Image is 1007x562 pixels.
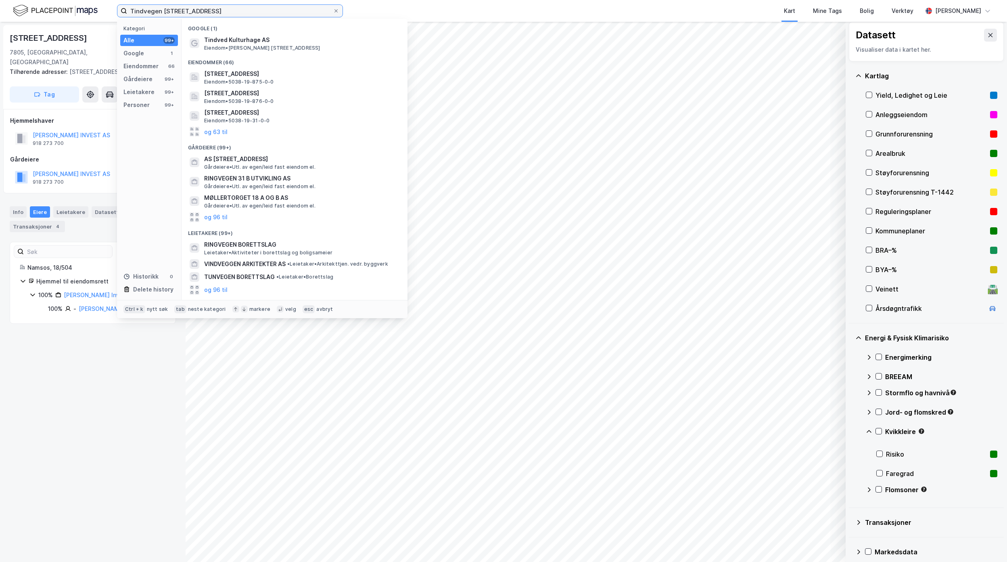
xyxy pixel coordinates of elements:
div: markere [249,306,270,312]
div: 99+ [163,37,175,44]
button: og 63 til [204,127,228,136]
div: Eiendommer (66) [182,53,407,67]
div: Støyforurensning [875,168,987,178]
div: Datasett [92,206,122,218]
div: Støyforurensning T-1442 [875,187,987,197]
div: velg [285,306,296,312]
div: Historikk [123,272,159,281]
div: Yield, Ledighet og Leie [875,90,987,100]
span: Eiendom • [PERSON_NAME] [STREET_ADDRESS] [204,45,320,51]
div: Delete history [133,285,173,294]
input: Søk [24,245,112,258]
div: Tooltip anchor [918,428,925,435]
span: Leietaker • Borettslag [276,274,333,280]
input: Søk på adresse, matrikkel, gårdeiere, leietakere eller personer [127,5,333,17]
div: Eiendommer [123,61,159,71]
div: [PERSON_NAME] [935,6,981,16]
div: 🛣️ [987,284,998,294]
div: BYA–% [875,265,987,275]
div: nytt søk [147,306,168,312]
div: Hjemmelshaver [10,116,175,126]
span: [STREET_ADDRESS] [204,69,398,79]
div: Kart [784,6,795,16]
span: MØLLERTORGET 18 A OG B AS [204,193,398,203]
div: 66 [168,63,175,69]
span: Gårdeiere • Utl. av egen/leid fast eiendom el. [204,183,315,190]
button: Tag [10,86,79,103]
iframe: Chat Widget [967,523,1007,562]
span: Tindved Kulturhage AS [204,35,398,45]
div: Personer [123,100,150,110]
div: 918 273 700 [33,140,64,147]
button: og 96 til [204,212,228,222]
div: Bolig [860,6,874,16]
span: Eiendom • 5038-19-875-0-0 [204,79,274,85]
a: [PERSON_NAME] Invest AS [64,291,138,298]
div: Transaksjoner [10,221,65,232]
div: 918 273 700 [33,179,64,185]
div: Markedsdata [875,547,997,557]
span: AS [STREET_ADDRESS] [204,154,398,164]
div: Kommuneplaner [875,226,987,236]
span: RINGVEGEN 31 B UTVIKLING AS [204,174,398,183]
span: [STREET_ADDRESS] [204,88,398,98]
div: Info [10,206,27,218]
div: Årsdøgntrafikk [875,304,984,313]
div: Google (1) [182,19,407,34]
div: 100% [38,290,53,300]
div: Arealbruk [875,149,987,158]
div: Energi & Fysisk Klimarisiko [865,333,997,343]
div: Risiko [886,449,987,459]
div: Veinett [875,284,984,294]
div: Stormflo og havnivå [885,388,997,398]
div: 1 [168,50,175,57]
div: 4 [54,222,62,231]
div: 0 [168,273,175,280]
div: Transaksjoner [865,518,997,527]
div: Verktøy [892,6,913,16]
div: Kategori [123,25,178,31]
div: Leietakere (99+) [182,224,407,238]
div: 99+ [163,102,175,108]
span: Eiendom • 5038-19-876-0-0 [204,98,274,105]
img: logo.f888ab2527a4732fd821a326f86c7f29.svg [13,4,98,18]
span: [STREET_ADDRESS] [204,108,398,117]
div: Leietakere [123,87,155,97]
div: 99+ [163,76,175,82]
div: BREEAM [885,372,997,382]
div: Mine Tags [813,6,842,16]
span: Leietaker • Aktiviteter i borettslag og boligsameier [204,250,332,256]
div: [STREET_ADDRESS] [10,31,89,44]
span: Eiendom • 5038-19-31-0-0 [204,117,270,124]
span: Tilhørende adresser: [10,68,69,75]
div: avbryt [316,306,333,312]
span: TUNVEGEN BORETTSLAG [204,272,275,282]
div: Grunnforurensning [875,129,987,139]
div: 100% [48,304,63,314]
div: Alle [123,36,134,45]
div: Tooltip anchor [947,408,954,415]
span: Gårdeiere • Utl. av egen/leid fast eiendom el. [204,164,315,170]
div: Leietakere [53,206,88,218]
span: RINGVEGEN BORETTSLAG [204,240,398,250]
div: 7805, [GEOGRAPHIC_DATA], [GEOGRAPHIC_DATA] [10,48,134,67]
div: Gårdeiere (99+) [182,138,407,153]
div: esc [303,305,315,313]
div: 99+ [163,89,175,95]
div: neste kategori [188,306,226,312]
span: • [276,274,279,280]
div: Faregrad [886,469,987,478]
a: [PERSON_NAME] [79,305,125,312]
div: BRA–% [875,245,987,255]
div: Energimerking [885,352,997,362]
div: Datasett [856,29,896,42]
div: Gårdeiere [10,155,175,164]
div: Kontrollprogram for chat [967,523,1007,562]
div: Hjemmel til eiendomsrett [36,277,166,286]
div: Namsos, 18/504 [27,263,166,273]
div: Tooltip anchor [920,486,928,493]
span: Leietaker • Arkitekttjen. vedr. byggverk [287,261,388,267]
div: Kvikkleire [885,427,997,436]
span: • [287,261,290,267]
div: - [73,304,76,314]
